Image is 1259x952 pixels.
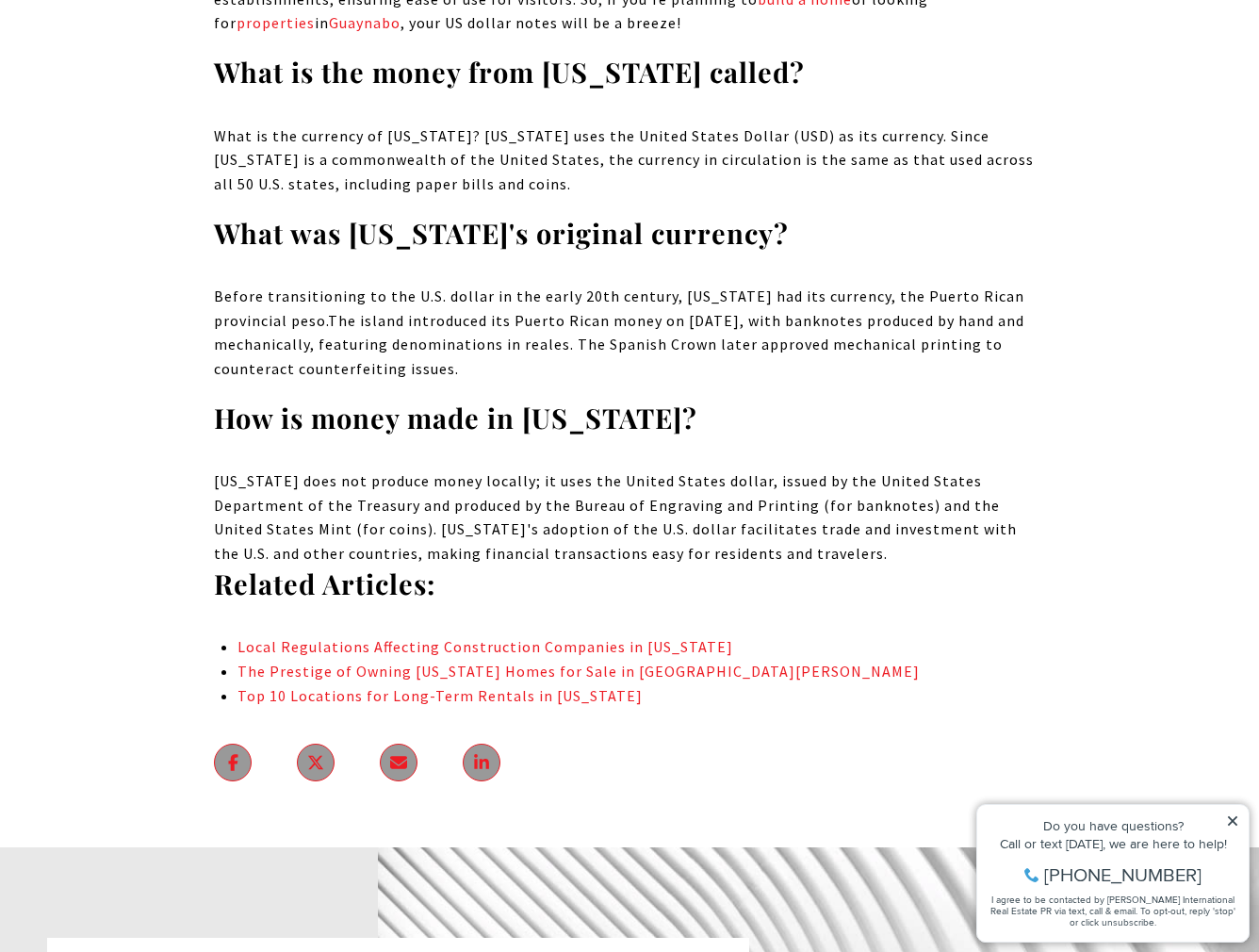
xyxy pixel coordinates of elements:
a: Guaynabo - open in a new tab [329,13,401,32]
a: linkedin - open in a new tab [463,744,500,781]
span: [US_STATE] does not produce money locally; it uses the United States dollar, issued by the United... [214,471,1017,563]
a: properties - open in a new tab [237,13,315,32]
div: Do you have questions? [20,42,272,56]
a: twitter - open in a new tab [297,744,335,781]
span: What is the currency of [US_STATE]? [US_STATE] uses the United States Dollar (USD) as its currenc... [214,126,1034,193]
p: Before transitioning to the U.S. dollar in the early 20th century, [US_STATE] had its currency, t... [214,285,1045,381]
span: The island introduced its Puerto Rican money on [DATE], with banknotes produced by hand and mecha... [214,311,1024,378]
div: Call or text [DATE], we are here to help! [20,60,272,74]
a: Top 10 Locations for Long-Term Rentals in [US_STATE] [237,686,643,705]
strong: Related Articles: [214,566,435,601]
strong: What is the money from [US_STATE] called? [214,54,805,90]
span: [PHONE_NUMBER] [77,89,235,107]
span: I agree to be contacted by [PERSON_NAME] International Real Estate PR via text, call & email. To ... [24,116,269,152]
a: send an email to ?subject=What Currency Does Puerto Rico Use?&body= - https://christiesrealestate... [380,744,417,781]
a: The Prestige of Owning [US_STATE] Homes for Sale in [GEOGRAPHIC_DATA][PERSON_NAME] [237,662,920,681]
a: Local Regulations Affecting Construction Companies in [US_STATE] [237,637,733,656]
strong: How is money made in [US_STATE]? [214,400,697,435]
strong: What was [US_STATE]'s original currency? [214,215,789,251]
a: facebook - open in a new tab [214,744,252,781]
